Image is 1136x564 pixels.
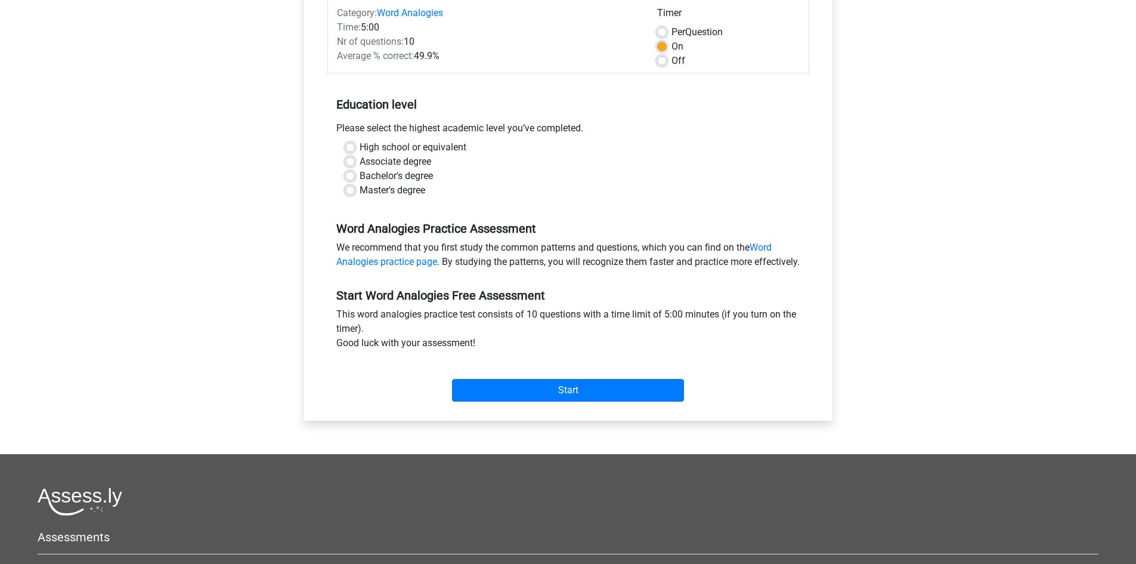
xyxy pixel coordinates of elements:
label: Question [671,25,723,39]
label: Off [671,54,685,68]
span: Per [671,26,685,38]
label: High school or equivalent [360,140,466,155]
img: Assessly logo [38,488,122,516]
label: On [671,39,683,54]
h5: Start Word Analogies Free Assessment [336,288,800,303]
div: Timer [657,6,800,25]
span: Nr of questions: [337,36,404,47]
span: Category: [337,7,377,19]
label: Associate degree [360,155,431,169]
a: Word Analogies [377,7,443,19]
label: Master's degree [360,183,425,198]
div: 10 [328,35,648,49]
span: Average % correct: [337,50,414,61]
div: 49.9% [328,49,648,63]
div: Please select the highest academic level you’ve completed. [327,121,809,140]
h5: Word Analogies Practice Assessment [336,221,800,236]
input: Start [452,379,684,402]
div: We recommend that you first study the common patterns and questions, which you can find on the . ... [327,241,809,274]
label: Bachelor's degree [360,169,433,183]
h5: Assessments [38,530,1098,544]
div: This word analogies practice test consists of 10 questions with a time limit of 5:00 minutes (if ... [327,307,809,355]
div: 5:00 [328,20,648,35]
h5: Education level [336,93,800,116]
span: Time: [337,21,361,33]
